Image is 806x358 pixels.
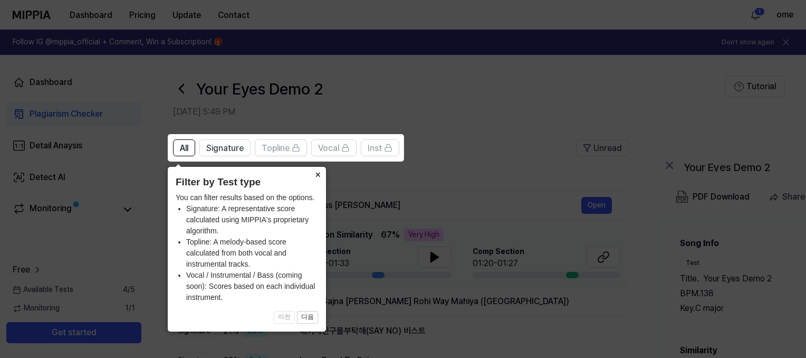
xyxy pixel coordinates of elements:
[186,270,318,303] li: Vocal / Instrumental / Bass (coming soon): Scores based on each individual instrument.
[311,139,357,156] button: Vocal
[262,142,290,155] span: Topline
[255,139,307,156] button: Topline
[186,237,318,270] li: Topline: A melody-based score calculated from both vocal and instrumental tracks.
[297,311,318,324] button: 다음
[318,142,339,155] span: Vocal
[206,142,244,155] span: Signature
[176,192,318,303] div: You can filter results based on the options.
[199,139,251,156] button: Signature
[173,139,195,156] button: All
[180,142,188,155] span: All
[368,142,382,155] span: Inst
[176,175,318,190] header: Filter by Test type
[186,203,318,237] li: Signature: A representative score calculated using MIPPIA's proprietary algorithm.
[361,139,399,156] button: Inst
[309,167,326,182] button: Close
